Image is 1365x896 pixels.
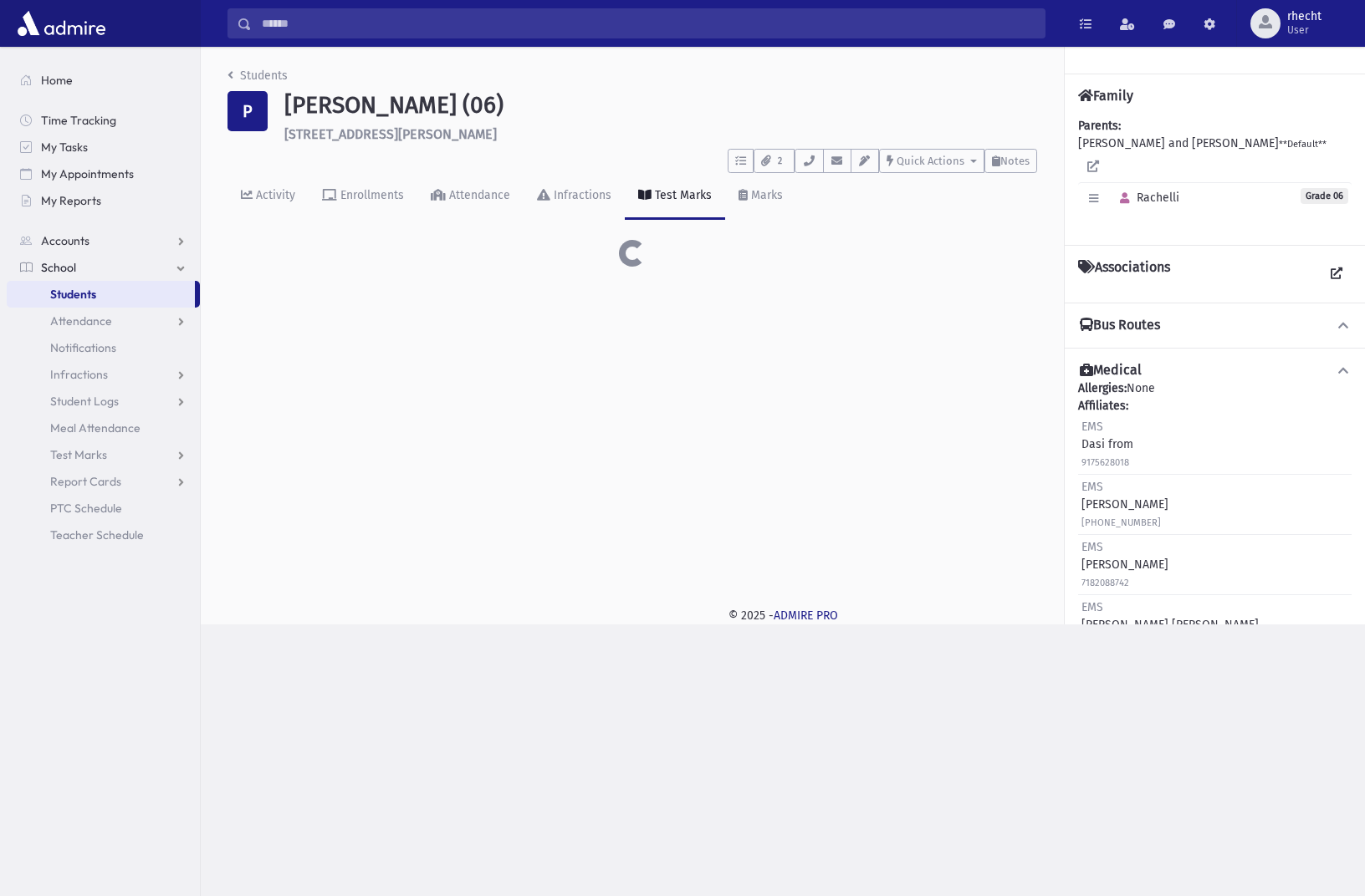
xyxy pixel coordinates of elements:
span: Accounts [41,233,89,248]
span: EMS [1081,480,1103,494]
button: Notes [984,149,1037,173]
a: Test Marks [7,441,200,468]
span: My Tasks [41,140,88,155]
a: PTC Schedule [7,495,200,522]
a: Marks [725,173,796,220]
h4: Associations [1078,259,1170,289]
span: Infractions [50,367,108,382]
div: Attendance [446,188,510,202]
h4: Medical [1080,362,1142,379]
a: ADMIRE PRO [774,608,838,623]
div: Marks [748,188,783,202]
b: Allergies: [1078,381,1127,395]
a: Attendance [7,308,200,334]
a: Student Logs [7,388,200,415]
a: Infractions [524,173,625,220]
button: 2 [754,149,795,173]
a: School [7,254,200,281]
input: Search [252,8,1045,38]
div: Enrollments [337,188,404,202]
h6: [STREET_ADDRESS][PERSON_NAME] [284,126,1037,142]
span: Quick Actions [897,155,964,167]
div: © 2025 - [227,607,1338,624]
span: My Reports [41,193,101,208]
div: P [227,91,268,131]
span: Meal Attendance [50,420,141,435]
span: My Appointments [41,166,134,181]
span: Home [41,73,73,88]
span: 2 [773,154,787,169]
span: Attendance [50,313,112,328]
div: [PERSON_NAME] [PERSON_NAME] [1081,598,1259,651]
span: Teacher Schedule [50,527,144,542]
b: Parents: [1078,119,1121,133]
a: Infractions [7,361,200,388]
a: Accounts [7,227,200,254]
span: Time Tracking [41,113,116,128]
a: Test Marks [625,173,725,220]
span: rhecht [1287,10,1322,23]
span: PTC Schedule [50,501,122,516]
a: Time Tracking [7,107,200,134]
span: EMS [1081,420,1103,434]
span: Notifications [50,340,116,355]
a: Meal Attendance [7,415,200,441]
b: Affiliates: [1078,399,1128,413]
a: Enrollments [309,173,417,220]
a: My Reports [7,187,200,214]
a: Home [7,67,200,94]
a: Students [7,281,195,308]
button: Quick Actions [879,149,984,173]
a: Students [227,69,288,83]
a: My Tasks [7,134,200,160]
h4: Bus Routes [1080,317,1160,334]
a: My Appointments [7,160,200,187]
span: Report Cards [50,474,121,489]
div: Test Marks [652,188,712,202]
span: Student Logs [50,394,119,409]
button: Medical [1078,362,1352,379]
a: Notifications [7,334,200,361]
div: Infractions [550,188,611,202]
span: EMS [1081,600,1103,614]
a: Activity [227,173,309,220]
div: [PERSON_NAME] and [PERSON_NAME] [1078,117,1352,232]
span: EMS [1081,540,1103,554]
span: Students [50,287,96,302]
a: Teacher Schedule [7,522,200,548]
span: School [41,260,76,275]
a: View all Associations [1322,259,1352,289]
div: Dasi from [1081,418,1133,471]
div: [PERSON_NAME] [1081,478,1168,531]
a: Report Cards [7,468,200,495]
span: Test Marks [50,447,107,462]
span: Rachelli [1112,191,1179,205]
h4: Family [1078,88,1133,104]
button: Bus Routes [1078,317,1352,334]
a: Attendance [417,173,524,220]
small: 7182088742 [1081,578,1129,588]
div: Activity [253,188,295,202]
span: Notes [1000,155,1030,167]
img: AdmirePro [13,7,110,40]
div: None [1078,379,1352,836]
nav: breadcrumb [227,67,288,91]
small: 9175628018 [1081,457,1129,468]
span: User [1287,23,1322,37]
small: [PHONE_NUMBER] [1081,517,1161,528]
div: [PERSON_NAME] [1081,538,1168,591]
h1: [PERSON_NAME] (06) [284,91,1037,120]
span: Grade 06 [1301,188,1348,204]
